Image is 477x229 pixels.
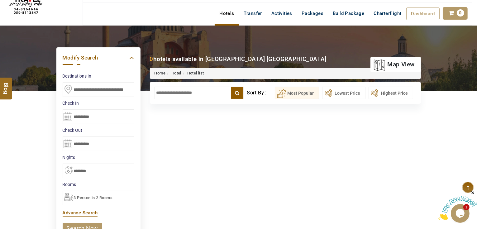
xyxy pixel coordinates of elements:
span: Charterflight [374,11,401,16]
a: Charterflight [369,7,406,20]
button: Most Popular [275,87,319,99]
a: 0 [443,7,468,20]
a: Modify Search [63,54,134,62]
label: Rooms [63,181,134,188]
button: Highest Price [369,87,413,99]
span: Blog [2,82,10,88]
a: Advance Search [63,210,98,216]
label: Check Out [63,127,134,133]
a: Home [155,71,166,75]
div: hotels available in [GEOGRAPHIC_DATA] [GEOGRAPHIC_DATA] [150,55,327,63]
a: Activities [267,7,297,20]
label: nights [63,154,134,160]
label: Check In [63,100,134,106]
span: Dashboard [411,11,435,17]
span: 3 Person in 2 Rooms [74,195,113,200]
a: Hotels [215,7,239,20]
a: map view [374,58,414,71]
li: Hotel list [181,70,204,76]
a: Transfer [239,7,267,20]
b: 0 [150,55,153,63]
a: Hotel [171,71,181,75]
label: Destinations In [63,73,134,79]
a: Build Package [328,7,369,20]
a: Packages [297,7,328,20]
div: Sort By : [247,87,274,99]
span: 0 [457,9,464,17]
button: Lowest Price [322,87,365,99]
iframe: chat widget [438,190,477,220]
